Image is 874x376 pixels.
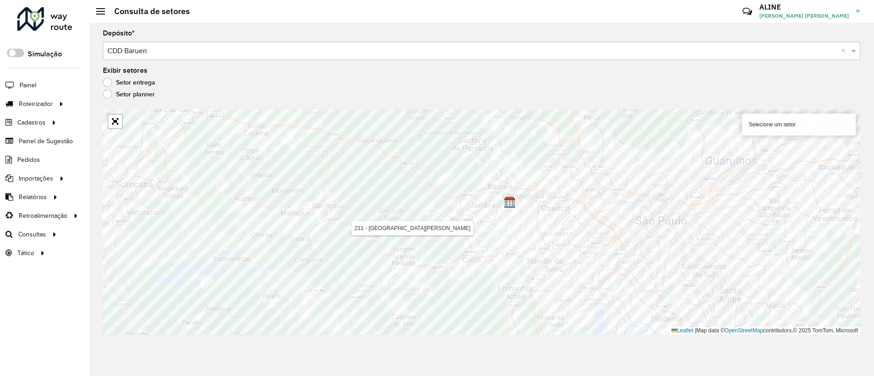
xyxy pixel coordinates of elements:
span: | [695,327,696,334]
span: [PERSON_NAME] [PERSON_NAME] [759,12,849,20]
label: Depósito [103,28,135,39]
a: Contato Rápido [737,2,757,21]
span: Cadastros [17,118,46,127]
span: Relatórios [19,192,47,202]
label: Setor planner [103,90,155,99]
label: Simulação [28,49,62,60]
span: Painel [20,80,36,90]
span: Roteirizador [19,99,53,109]
span: Clear all [841,45,849,56]
h3: ALINE [759,3,849,11]
span: Painel de Sugestão [19,136,73,146]
label: Setor entrega [103,78,155,87]
a: Abrir mapa em tela cheia [108,115,122,128]
label: Exibir setores [103,65,147,76]
h2: Consulta de setores [105,6,190,16]
span: Tático [17,248,34,258]
span: Pedidos [17,155,40,165]
div: Selecione um setor [742,114,856,135]
span: Retroalimentação [19,211,67,221]
a: Leaflet [671,327,693,334]
span: Importações [19,174,53,183]
span: Consultas [18,230,46,239]
div: Map data © contributors,© 2025 TomTom, Microsoft [669,327,860,335]
a: OpenStreetMap [725,327,763,334]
